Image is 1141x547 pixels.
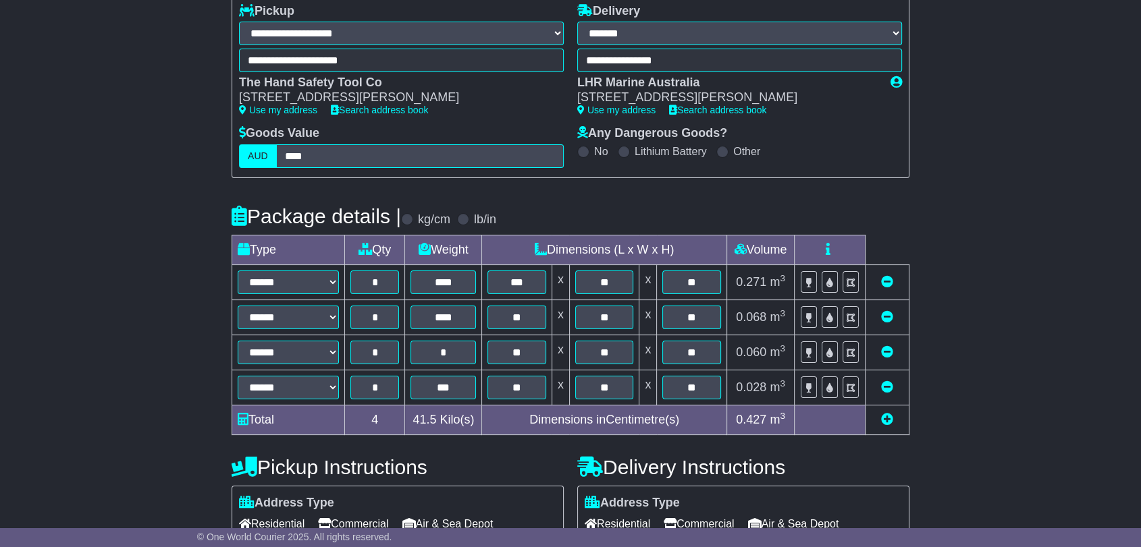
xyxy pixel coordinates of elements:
[585,496,680,511] label: Address Type
[881,275,893,289] a: Remove this item
[881,380,893,394] a: Remove this item
[736,275,766,289] span: 0.271
[318,513,388,534] span: Commercial
[726,235,794,264] td: Volume
[552,335,569,370] td: x
[405,235,482,264] td: Weight
[780,343,785,353] sup: 3
[881,413,893,426] a: Add new item
[331,105,428,115] a: Search address book
[239,513,304,534] span: Residential
[577,105,656,115] a: Use my address
[780,308,785,318] sup: 3
[552,299,569,335] td: x
[197,531,392,542] span: © One World Courier 2025. All rights reserved.
[639,335,657,370] td: x
[239,90,550,105] div: [STREET_ADDRESS][PERSON_NAME]
[748,513,839,534] span: Air & Sea Depot
[232,456,564,478] h4: Pickup Instructions
[552,370,569,405] td: x
[881,310,893,324] a: Remove this item
[239,496,334,511] label: Address Type
[736,380,766,394] span: 0.028
[736,413,766,426] span: 0.427
[639,299,657,335] td: x
[736,345,766,359] span: 0.060
[780,378,785,388] sup: 3
[239,144,277,168] label: AUD
[669,105,766,115] a: Search address book
[736,310,766,324] span: 0.068
[232,205,401,227] h4: Package details |
[577,90,877,105] div: [STREET_ADDRESS][PERSON_NAME]
[577,4,640,19] label: Delivery
[482,405,727,434] td: Dimensions in Centimetre(s)
[664,513,734,534] span: Commercial
[733,145,760,158] label: Other
[413,413,436,426] span: 41.5
[577,456,909,478] h4: Delivery Instructions
[780,273,785,283] sup: 3
[770,380,785,394] span: m
[418,212,450,227] label: kg/cm
[552,264,569,299] td: x
[239,126,319,141] label: Goods Value
[594,145,608,158] label: No
[474,212,496,227] label: lb/in
[232,235,345,264] td: Type
[635,145,707,158] label: Lithium Battery
[232,405,345,434] td: Total
[577,76,877,90] div: LHR Marine Australia
[402,513,494,534] span: Air & Sea Depot
[585,513,650,534] span: Residential
[780,411,785,421] sup: 3
[239,76,550,90] div: The Hand Safety Tool Co
[770,275,785,289] span: m
[345,235,405,264] td: Qty
[881,345,893,359] a: Remove this item
[345,405,405,434] td: 4
[405,405,482,434] td: Kilo(s)
[639,264,657,299] td: x
[239,4,294,19] label: Pickup
[482,235,727,264] td: Dimensions (L x W x H)
[639,370,657,405] td: x
[770,310,785,324] span: m
[770,345,785,359] span: m
[577,126,727,141] label: Any Dangerous Goods?
[239,105,317,115] a: Use my address
[770,413,785,426] span: m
